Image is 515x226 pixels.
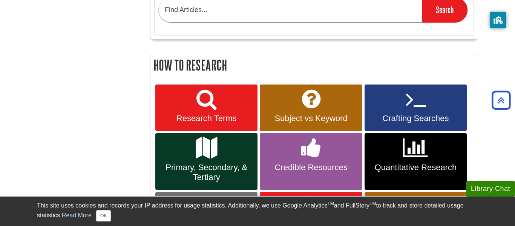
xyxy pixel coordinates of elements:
[155,85,257,131] a: Research Terms
[161,163,252,182] span: Primary, Secondary, & Tertiary
[150,55,478,75] h2: How to Research
[260,133,362,190] a: Credible Resources
[155,133,257,190] a: Primary, Secondary, & Tertiary
[489,95,513,105] a: Back to Top
[370,114,461,123] span: Crafting Searches
[327,201,334,206] sup: TM
[260,85,362,131] a: Subject vs Keyword
[96,210,111,221] button: Close
[370,163,461,172] span: Quantitative Research
[161,114,252,123] span: Research Terms
[365,85,467,131] a: Crafting Searches
[365,133,467,190] a: Quantitative Research
[466,181,515,197] button: Library Chat
[62,212,92,218] a: Read More
[490,12,506,28] button: privacy banner
[265,114,356,123] span: Subject vs Keyword
[265,163,356,172] span: Credible Resources
[37,201,478,221] div: This site uses cookies and records your IP address for usage statistics. Additionally, we use Goo...
[369,201,376,206] sup: TM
